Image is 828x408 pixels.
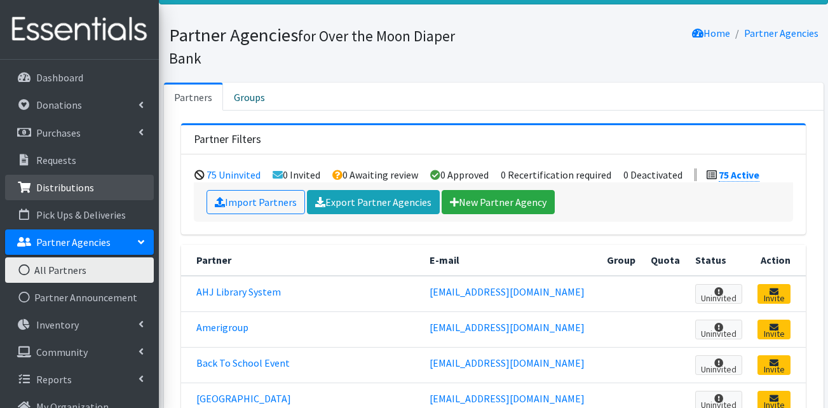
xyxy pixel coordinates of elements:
p: Purchases [36,126,81,139]
a: Distributions [5,175,154,200]
a: AHJ Library System [196,285,281,298]
th: Group [599,245,643,276]
a: Partner Agencies [5,229,154,255]
a: Export Partner Agencies [307,190,440,214]
a: Invite [757,355,791,375]
p: Partner Agencies [36,236,111,248]
a: All Partners [5,257,154,283]
li: 0 Invited [273,168,320,181]
span: Uninvited [695,284,743,304]
a: Partners [164,83,223,111]
p: Inventory [36,318,79,331]
a: Invite [757,284,791,304]
li: 0 Deactivated [623,168,682,181]
p: Donations [36,99,82,111]
a: Dashboard [5,65,154,90]
li: 0 Approved [430,168,489,181]
th: E-mail [422,245,599,276]
a: [EMAIL_ADDRESS][DOMAIN_NAME] [430,392,585,405]
a: Import Partners [207,190,305,214]
a: Reports [5,367,154,392]
a: Purchases [5,120,154,146]
a: New Partner Agency [442,190,555,214]
a: [EMAIL_ADDRESS][DOMAIN_NAME] [430,321,585,334]
p: Dashboard [36,71,83,84]
p: Distributions [36,181,94,194]
a: Invite [757,320,791,339]
p: Pick Ups & Deliveries [36,208,126,221]
h1: Partner Agencies [169,24,489,68]
a: [GEOGRAPHIC_DATA] [196,392,291,405]
span: Uninvited [695,320,743,339]
a: Partner Announcement [5,285,154,310]
a: Home [692,27,730,39]
h3: Partner Filters [194,133,261,146]
a: Partner Agencies [744,27,818,39]
th: Partner [181,245,422,276]
li: 0 Awaiting review [332,168,418,181]
a: [EMAIL_ADDRESS][DOMAIN_NAME] [430,285,585,298]
a: Community [5,339,154,365]
a: Groups [223,83,276,111]
p: Requests [36,154,76,167]
th: Status [688,245,750,276]
span: Uninvited [695,355,743,375]
th: Quota [643,245,688,276]
small: for Over the Moon Diaper Bank [169,27,455,67]
a: Amerigroup [196,321,248,334]
a: Pick Ups & Deliveries [5,202,154,228]
a: Inventory [5,312,154,337]
a: Requests [5,147,154,173]
a: Back To School Event [196,357,290,369]
p: Reports [36,373,72,386]
th: Action [750,245,806,276]
a: [EMAIL_ADDRESS][DOMAIN_NAME] [430,357,585,369]
a: Donations [5,92,154,118]
p: Community [36,346,88,358]
li: 0 Recertification required [501,168,611,181]
a: 75 Uninvited [207,168,261,181]
img: HumanEssentials [5,8,154,51]
a: 75 Active [719,168,759,182]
